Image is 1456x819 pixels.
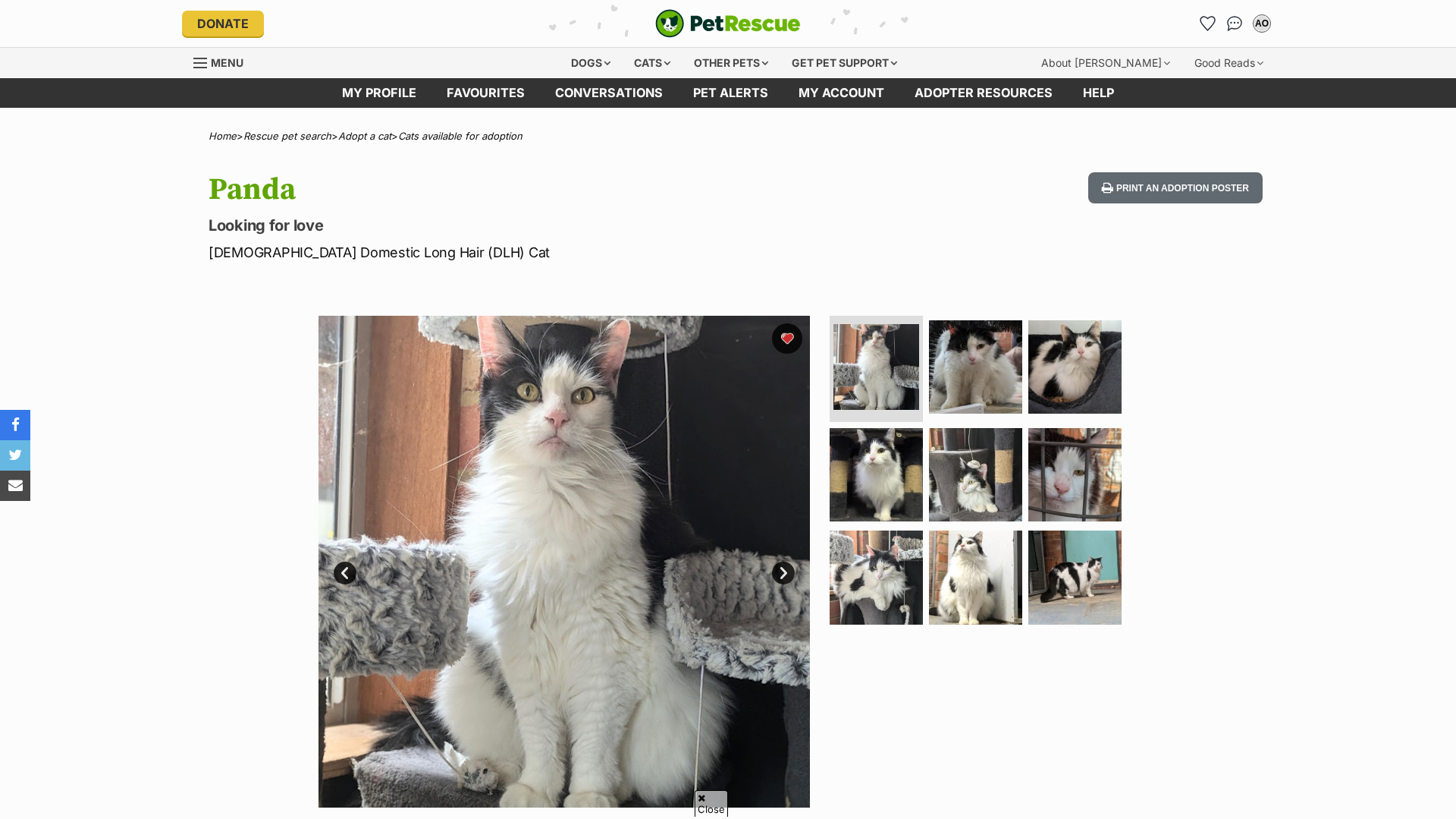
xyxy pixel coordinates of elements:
[929,531,1022,624] img: Photo of Panda
[1028,428,1122,521] img: Photo of Panda
[772,323,802,354] button: favourite
[1250,11,1274,36] button: My account
[1195,11,1219,36] a: Favourites
[398,130,522,142] a: Cats available for adoption
[1088,172,1263,203] button: Print an adoption poster
[243,130,331,142] a: Rescue pet search
[182,11,264,36] a: Donate
[209,130,237,142] a: Home
[171,131,1285,142] div: > > >
[540,78,678,108] a: conversations
[929,320,1022,414] img: Photo of Panda
[193,48,254,75] a: Menu
[209,242,850,263] p: [DEMOGRAPHIC_DATA] Domestic Long Hair (DLH) Cat
[772,562,795,584] a: Next
[209,215,850,236] p: Looking for love
[1254,16,1269,31] div: AO
[1028,320,1122,414] img: Photo of Panda
[929,428,1022,521] img: Photo of Panda
[1031,48,1181,78] div: About [PERSON_NAME]
[1184,48,1274,78] div: Good Reads
[209,172,850,207] h1: Panda
[830,531,923,624] img: Photo of Panda
[678,78,783,108] a: Pet alerts
[334,562,356,584] a: Prev
[833,324,919,410] img: Photo of Panda
[211,56,243,69] span: Menu
[1227,16,1243,31] img: chat-41dd97257d64d25036548639549fe6c8038ab92f7586957e7f3b1b290dea8141.svg
[655,9,801,38] img: logo-cat-932fe2b9b8326f06289b0f2fb663e598f794de774fb13d1741a6617ecf9a85b4.svg
[623,48,681,78] div: Cats
[431,78,540,108] a: Favourites
[695,790,728,817] span: Close
[1222,11,1247,36] a: Conversations
[810,316,1301,808] img: Photo of Panda
[655,9,801,38] a: PetRescue
[327,78,431,108] a: My profile
[683,48,779,78] div: Other pets
[899,78,1068,108] a: Adopter resources
[318,316,810,808] img: Photo of Panda
[560,48,621,78] div: Dogs
[783,78,899,108] a: My account
[781,48,908,78] div: Get pet support
[1195,11,1274,36] ul: Account quick links
[338,130,391,142] a: Adopt a cat
[1028,531,1122,624] img: Photo of Panda
[830,428,923,521] img: Photo of Panda
[1068,78,1129,108] a: Help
